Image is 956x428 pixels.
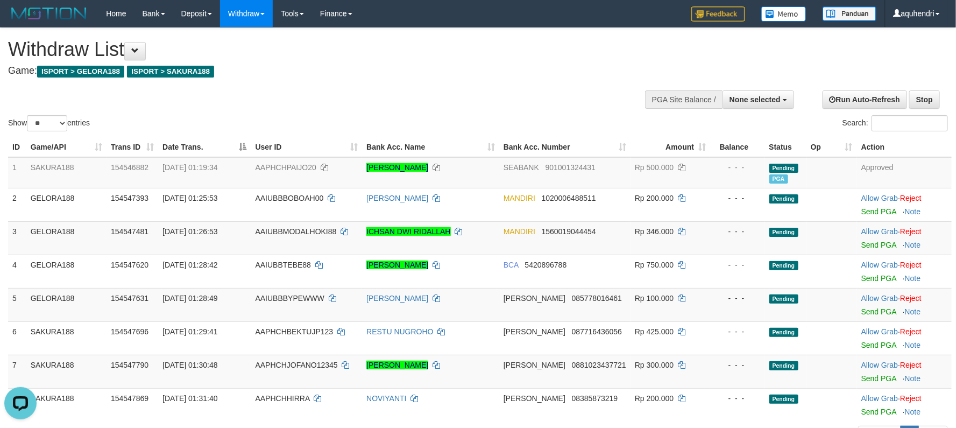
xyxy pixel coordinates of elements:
a: Note [905,408,921,416]
h4: Game: [8,66,627,76]
a: Stop [909,90,940,109]
td: 7 [8,355,26,388]
a: Reject [900,227,922,236]
span: · [861,227,900,236]
th: Balance [710,137,764,157]
a: Note [905,241,921,249]
th: User ID: activate to sort column ascending [251,137,363,157]
span: 154547631 [111,294,148,303]
a: Note [905,307,921,316]
a: Send PGA [861,374,896,383]
a: Allow Grab [861,294,898,303]
span: · [861,327,900,336]
span: · [861,261,900,269]
span: [DATE] 01:26:53 [162,227,217,236]
span: [PERSON_NAME] [504,361,565,369]
th: Action [857,137,952,157]
label: Show entries [8,115,90,131]
span: [DATE] 01:28:42 [162,261,217,269]
a: Note [905,207,921,216]
span: BCA [504,261,519,269]
span: Rp 200.000 [635,394,674,403]
input: Search: [872,115,948,131]
span: Copy 0881023437721 to clipboard [572,361,626,369]
span: · [861,194,900,202]
th: Amount: activate to sort column ascending [631,137,710,157]
div: - - - [714,226,760,237]
span: [DATE] 01:31:40 [162,394,217,403]
span: [PERSON_NAME] [504,327,565,336]
span: SEABANK [504,163,539,172]
td: · [857,321,952,355]
span: · [861,361,900,369]
label: Search: [842,115,948,131]
img: Button%20Memo.svg [761,6,806,22]
span: Pending [769,194,798,204]
span: Copy 901001324431 to clipboard [546,163,596,172]
th: Game/API: activate to sort column ascending [26,137,107,157]
td: · [857,388,952,422]
td: · [857,355,952,388]
a: [PERSON_NAME] [366,163,428,172]
span: [DATE] 01:30:48 [162,361,217,369]
td: · [857,221,952,255]
span: [DATE] 01:19:34 [162,163,217,172]
a: Send PGA [861,307,896,316]
span: AAPHCHJOFANO12345 [256,361,338,369]
td: SAKURA188 [26,388,107,422]
td: · [857,255,952,288]
span: AAIUBBBOBOAH00 [256,194,324,202]
a: Send PGA [861,241,896,249]
span: Pending [769,261,798,270]
span: Rp 500.000 [635,163,674,172]
a: [PERSON_NAME] [366,194,428,202]
td: 6 [8,321,26,355]
td: GELORA188 [26,255,107,288]
a: NOVIYANTI [366,394,406,403]
th: Bank Acc. Name: activate to sort column ascending [362,137,499,157]
a: Reject [900,361,922,369]
a: ICHSAN DWI RIDALLAH [366,227,450,236]
span: · [861,394,900,403]
button: None selected [723,90,794,109]
td: 1 [8,157,26,188]
a: Send PGA [861,207,896,216]
td: · [857,288,952,321]
span: PGA [769,174,788,184]
span: 154547696 [111,327,148,336]
a: Reject [900,294,922,303]
img: MOTION_logo.png [8,5,90,22]
th: Date Trans.: activate to sort column descending [158,137,251,157]
a: RESTU NUGROHO [366,327,433,336]
span: ISPORT > SAKURA188 [127,66,214,78]
span: AAPHCHHIRRA [256,394,310,403]
a: Allow Grab [861,394,898,403]
a: Reject [900,394,922,403]
td: 2 [8,188,26,221]
span: AAIUBBBYPEWWW [256,294,324,303]
span: Rp 300.000 [635,361,674,369]
span: 154547790 [111,361,148,369]
img: panduan.png [823,6,876,21]
a: Send PGA [861,274,896,283]
div: - - - [714,393,760,404]
span: [DATE] 01:25:53 [162,194,217,202]
span: Pending [769,328,798,337]
span: 154546882 [111,163,148,172]
span: MANDIRI [504,227,535,236]
span: 154547869 [111,394,148,403]
span: Copy 1560019044454 to clipboard [542,227,596,236]
td: GELORA188 [26,288,107,321]
span: AAPHCHBEKTUJP123 [256,327,334,336]
td: SAKURA188 [26,321,107,355]
td: SAKURA188 [26,157,107,188]
div: - - - [714,326,760,337]
span: Pending [769,395,798,404]
span: MANDIRI [504,194,535,202]
span: AAPHCHPAIJO20 [256,163,316,172]
span: AAIUBBTEBE88 [256,261,311,269]
span: Pending [769,228,798,237]
td: GELORA188 [26,221,107,255]
span: ISPORT > GELORA188 [37,66,124,78]
button: Open LiveChat chat widget [4,4,37,37]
